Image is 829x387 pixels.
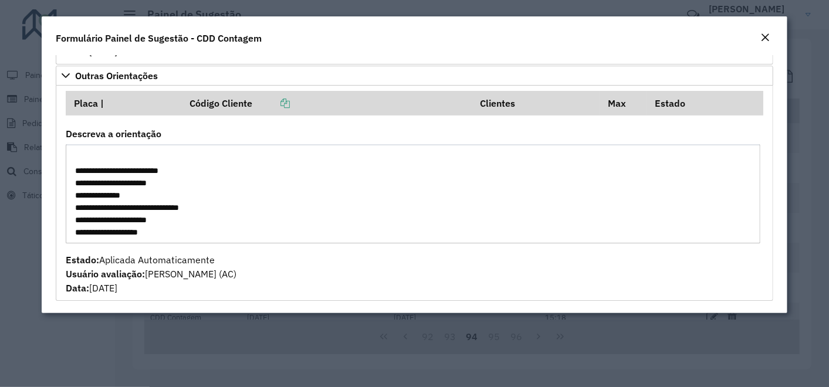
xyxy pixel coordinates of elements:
[66,18,236,57] span: Aplicada Automaticamente [PERSON_NAME] (AC) [DATE]
[66,128,161,140] font: Descreva a orientação
[252,97,290,109] a: Copiar
[66,254,99,266] strong: Estado:
[190,97,252,109] font: Código Cliente
[66,254,236,294] span: Aplicada Automaticamente [PERSON_NAME] (AC) [DATE]
[757,30,773,46] button: Fechar
[480,97,515,109] font: Clientes
[74,97,104,109] font: Placa |
[608,97,627,109] font: Max
[56,86,774,301] div: Outras Orientações
[56,31,262,45] h4: Formulário Painel de Sugestão - CDD Contagem
[66,268,145,280] strong: Usuário avaliação:
[655,97,686,109] font: Estado
[56,66,774,86] a: Outras Orientações
[75,71,158,80] span: Outras Orientações
[66,282,89,294] strong: Data:
[66,46,89,57] strong: Data:
[760,33,770,42] em: Fechar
